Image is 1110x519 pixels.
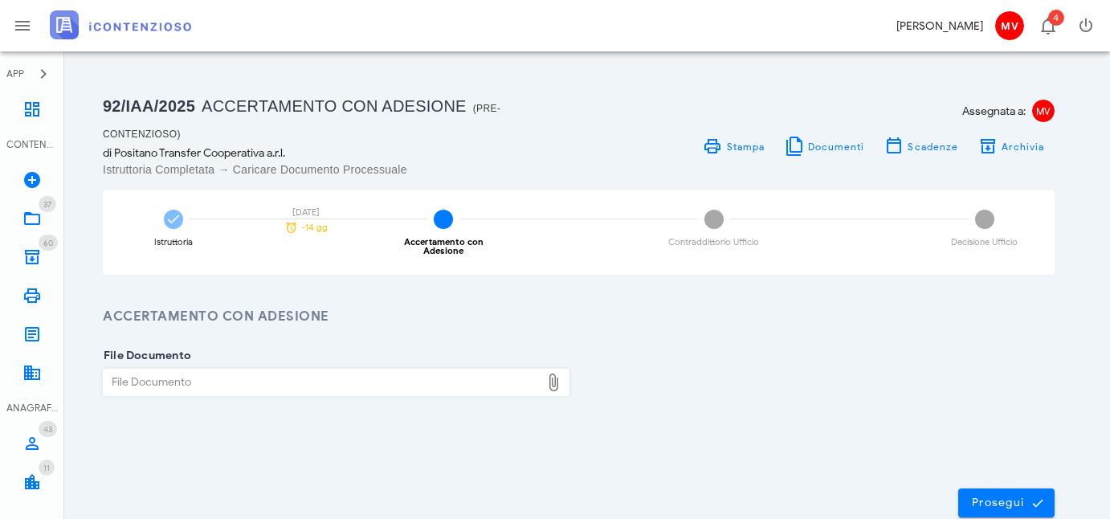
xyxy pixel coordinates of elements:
span: -14 gg [301,223,328,232]
span: MV [1032,100,1055,122]
span: Documenti [807,141,865,153]
button: Documenti [774,135,875,157]
span: Distintivo [39,421,57,437]
span: 43 [43,424,52,435]
div: Istruttoria [154,238,193,247]
div: [PERSON_NAME] [896,18,983,35]
button: Prosegui [958,488,1055,517]
img: logo-text-2x.png [50,10,191,39]
span: 11 [43,463,50,473]
span: 60 [43,238,53,248]
div: File Documento [104,370,541,395]
span: Scadenze [907,141,958,153]
a: Stampa [693,135,774,157]
button: MV [990,6,1028,45]
h3: Accertamento con Adesione [103,307,1055,327]
span: Prosegui [971,496,1042,510]
span: Accertamento con Adesione [202,97,467,115]
div: Istruttoria Completata → Caricare Documento Processuale [103,161,569,178]
span: 4 [975,210,994,229]
span: Stampa [725,141,765,153]
div: Accertamento con Adesione [393,238,495,255]
div: di Positano Transfer Cooperativa a.r.l. [103,145,569,161]
button: Distintivo [1028,6,1067,45]
label: File Documento [99,348,191,364]
button: Scadenze [875,135,969,157]
div: ANAGRAFICA [6,401,58,415]
span: Archivia [1001,141,1045,153]
span: Assegnata a: [962,103,1026,120]
span: 2 [434,210,453,229]
button: Archivia [968,135,1055,157]
span: Distintivo [39,235,58,251]
span: Distintivo [1048,10,1064,26]
span: 3 [704,210,724,229]
span: Distintivo [39,460,55,476]
span: Distintivo [39,196,56,212]
div: [DATE] [278,208,334,217]
div: Contraddittorio Ufficio [668,238,759,247]
span: MV [995,11,1024,40]
div: CONTENZIOSO [6,137,58,152]
span: 92/IAA/2025 [103,97,195,115]
span: 37 [43,199,51,210]
div: Decisione Ufficio [951,238,1018,247]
